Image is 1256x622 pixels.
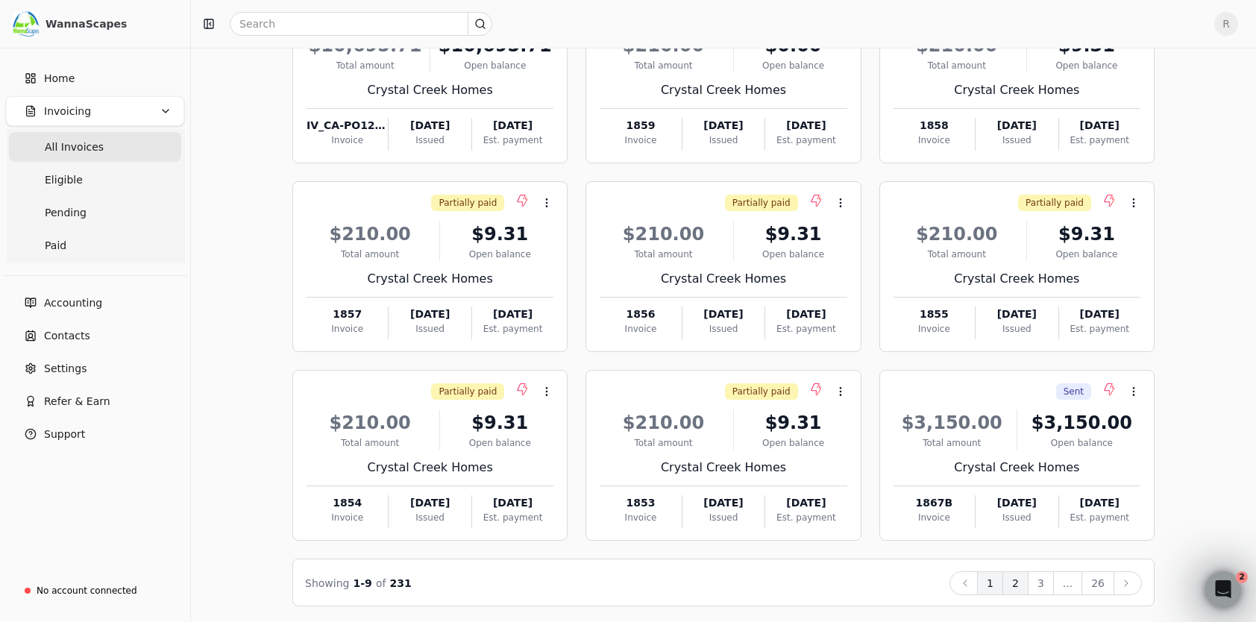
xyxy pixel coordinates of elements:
div: Total amount [600,436,726,450]
div: Crystal Creek Homes [894,270,1140,288]
div: Est. payment [1059,511,1140,524]
a: Contacts [6,321,184,351]
div: $210.00 [894,221,1020,248]
div: Crystal Creek Homes [600,459,847,477]
div: 1858 [894,118,975,133]
div: Open balance [436,59,553,72]
span: Paid [45,238,66,254]
div: Issued [389,133,471,147]
div: 1853 [600,495,681,511]
div: $210.00 [307,221,433,248]
div: $210.00 [600,221,726,248]
img: c78f061d-795f-4796-8eaa-878e83f7b9c5.png [13,10,40,37]
div: Est. payment [472,511,553,524]
div: Open balance [1023,436,1140,450]
div: $9.31 [740,409,847,436]
div: Issued [682,322,764,336]
div: $3,150.00 [1023,409,1140,436]
div: Est. payment [472,322,553,336]
button: Refer & Earn [6,386,184,416]
div: $9.31 [446,409,553,436]
a: All Invoices [9,132,181,162]
div: Invoice [307,322,388,336]
div: Total amount [307,59,424,72]
div: 1855 [894,307,975,322]
span: All Invoices [45,139,104,155]
div: Total amount [307,436,433,450]
div: [DATE] [472,307,553,322]
div: 1857 [307,307,388,322]
button: 26 [1081,571,1114,595]
div: IV_CA-PO125386_20250911165009780 [307,118,388,133]
div: Invoice [307,511,388,524]
div: 1856 [600,307,681,322]
span: Partially paid [439,196,497,210]
div: Issued [976,133,1058,147]
div: Invoice [600,133,681,147]
div: [DATE] [389,307,471,322]
a: Settings [6,354,184,383]
div: 1859 [600,118,681,133]
span: R [1214,12,1238,36]
div: Invoice [894,322,975,336]
div: Invoice [894,511,975,524]
div: Crystal Creek Homes [894,459,1140,477]
div: [DATE] [765,118,847,133]
div: [DATE] [765,495,847,511]
div: Total amount [307,248,433,261]
div: Est. payment [765,133,847,147]
div: Invoice [894,133,975,147]
div: Total amount [894,248,1020,261]
a: No account connected [6,577,184,604]
span: Home [44,71,75,87]
div: $9.31 [1033,221,1140,248]
div: $3,150.00 [894,409,1011,436]
div: Crystal Creek Homes [894,81,1140,99]
a: Eligible [9,165,181,195]
div: [DATE] [765,307,847,322]
div: Invoice [600,322,681,336]
span: 1 - 9 [354,577,372,589]
span: Contacts [44,328,90,344]
button: Support [6,419,184,449]
span: Partially paid [439,385,497,398]
button: 3 [1028,571,1054,595]
div: Open balance [740,248,847,261]
div: Open balance [740,59,847,72]
div: Invoice [307,133,388,147]
iframe: Intercom live chat [1205,571,1241,607]
div: Crystal Creek Homes [600,81,847,99]
div: Crystal Creek Homes [307,270,553,288]
div: Total amount [600,59,726,72]
div: [DATE] [682,307,764,322]
div: Invoice [600,511,681,524]
a: Accounting [6,288,184,318]
div: Total amount [600,248,726,261]
span: Showing [305,577,349,589]
span: Accounting [44,295,102,311]
a: Paid [9,230,181,260]
div: Open balance [446,436,553,450]
button: 2 [1002,571,1029,595]
div: [DATE] [1059,495,1140,511]
div: $9.31 [446,221,553,248]
button: Invoicing [6,96,184,126]
div: 1854 [307,495,388,511]
span: Sent [1064,385,1084,398]
div: [DATE] [472,495,553,511]
div: [DATE] [682,118,764,133]
div: Total amount [894,59,1020,72]
div: [DATE] [976,118,1058,133]
div: [DATE] [976,307,1058,322]
div: Issued [976,511,1058,524]
div: Issued [682,511,764,524]
div: Open balance [446,248,553,261]
div: Open balance [1033,248,1140,261]
div: Crystal Creek Homes [307,81,553,99]
a: Pending [9,198,181,227]
button: 1 [977,571,1003,595]
div: [DATE] [389,495,471,511]
div: No account connected [37,584,137,597]
div: 1867B [894,495,975,511]
span: Refer & Earn [44,394,110,409]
